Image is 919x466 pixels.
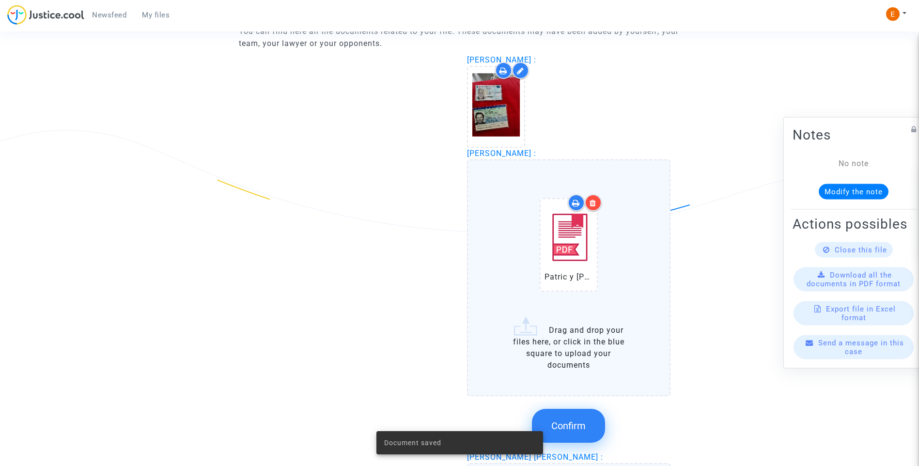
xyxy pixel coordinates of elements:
div: No note [807,158,900,170]
span: Export file in Excel format [826,305,896,322]
span: Document saved [384,438,441,448]
span: Confirm [551,420,586,432]
button: Modify the note [819,184,888,200]
span: You can find here all the documents related to your file. These documents may have been added by ... [239,27,679,48]
span: Newsfeed [92,11,126,19]
span: Download all the documents in PDF format [807,271,901,288]
span: Send a message in this case [818,339,904,356]
h2: Actions possibles [793,216,915,233]
img: ACg8ocIeiFvHKe4dA5oeRFd_CiCnuxWUEc1A2wYhRJE3TTWt=s96-c [886,7,900,21]
span: Close this file [835,246,887,254]
img: jc-logo.svg [7,5,84,25]
a: Newsfeed [84,8,134,22]
span: [PERSON_NAME] : [467,55,536,64]
span: My files [142,11,170,19]
span: [PERSON_NAME] : [467,149,536,158]
a: My files [134,8,177,22]
h2: Notes [793,126,915,143]
button: Confirm [532,409,605,443]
